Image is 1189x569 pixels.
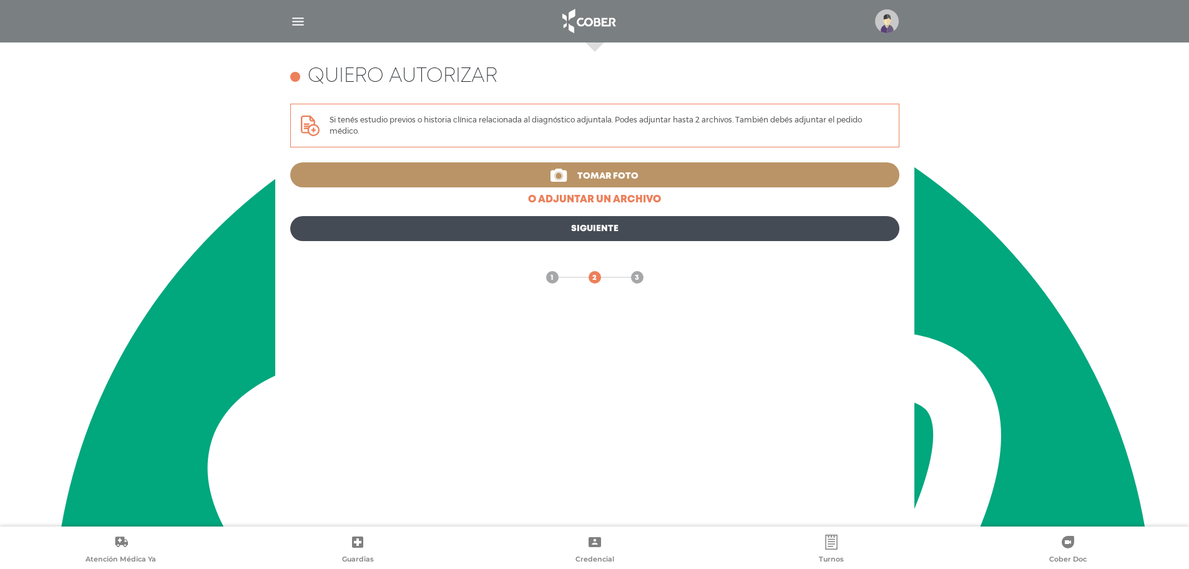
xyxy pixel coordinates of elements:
[577,172,639,181] span: Tomar foto
[2,535,239,567] a: Atención Médica Ya
[589,271,601,284] a: 2
[592,272,597,284] span: 2
[86,555,156,566] span: Atención Médica Ya
[342,555,374,566] span: Guardias
[290,216,899,241] a: Siguiente
[713,535,949,567] a: Turnos
[290,192,899,207] a: o adjuntar un archivo
[308,65,497,89] h4: Quiero autorizar
[575,555,614,566] span: Credencial
[239,535,476,567] a: Guardias
[290,162,899,187] a: Tomar foto
[875,9,899,33] img: profile-placeholder.svg
[476,535,713,567] a: Credencial
[635,272,639,284] span: 3
[546,271,559,284] a: 1
[819,555,844,566] span: Turnos
[631,271,643,284] a: 3
[550,272,554,284] span: 1
[555,6,621,36] img: logo_cober_home-white.png
[1049,555,1087,566] span: Cober Doc
[330,114,889,137] p: Si tenés estudio previos o historia clínica relacionada al diagnóstico adjuntala. Podes adjuntar ...
[290,14,306,29] img: Cober_menu-lines-white.svg
[950,535,1187,567] a: Cober Doc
